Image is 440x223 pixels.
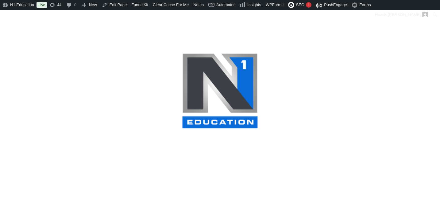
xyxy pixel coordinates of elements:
span: SEO [296,2,304,7]
img: n1-education [182,53,258,129]
span: [PERSON_NAME] [388,12,421,17]
a: Howdy, [373,10,430,20]
div: ! [306,2,311,8]
a: Live [37,2,47,8]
